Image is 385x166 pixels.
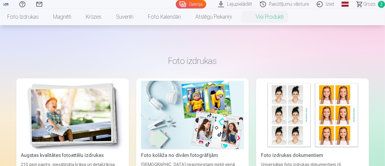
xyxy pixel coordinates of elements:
[19,152,127,159] div: Augstas kvalitātes fotoattēlu izdrukas
[21,81,124,149] img: Augstas kvalitātes fotoattēlu izdrukas
[139,152,246,159] div: Foto kolāža no divām fotogrāfijām
[239,8,291,25] a: Visi produkti
[261,81,364,149] img: Foto izdrukas dokumentiem
[21,55,364,66] h3: Foto izdrukas
[378,1,385,8] span: 2
[46,8,79,25] a: Magnēti
[109,8,141,25] a: Suvenīri
[79,8,109,25] a: Krūzes
[258,152,366,159] div: Foto izdrukas dokumentiem
[2,2,9,6] img: /fa1
[363,1,376,8] span: Grozs
[188,8,239,25] a: Atslēgu piekariņi
[141,81,244,149] img: Foto kolāža no divām fotogrāfijām
[141,8,188,25] a: Foto kalendāri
